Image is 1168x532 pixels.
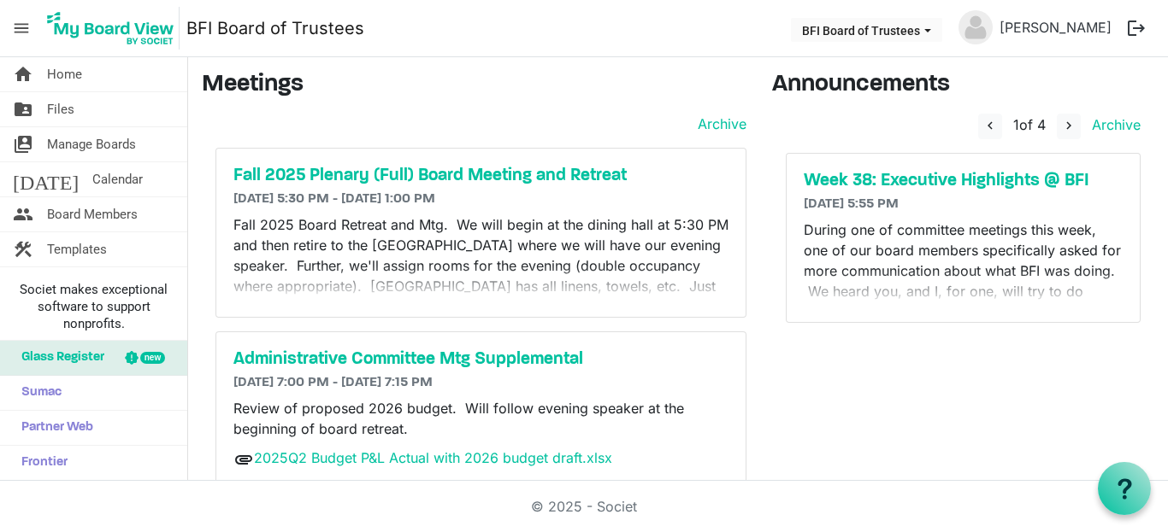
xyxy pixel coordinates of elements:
[978,114,1002,139] button: navigate_before
[47,57,82,91] span: Home
[791,18,942,42] button: BFI Board of Trustees dropdownbutton
[1061,118,1077,133] span: navigate_next
[1013,116,1046,133] span: of 4
[772,71,1154,100] h3: Announcements
[233,349,729,370] a: Administrative Committee Mtg Supplemental
[233,166,729,186] a: Fall 2025 Plenary (Full) Board Meeting and Retreat
[202,71,746,100] h3: Meetings
[233,398,729,439] p: Review of proposed 2026 budget. Will follow evening speaker at the beginning of board retreat.
[993,10,1118,44] a: [PERSON_NAME]
[804,171,1123,191] a: Week 38: Executive Highlights @ BFI
[5,12,38,44] span: menu
[13,127,33,161] span: switch_account
[8,281,180,332] span: Societ makes exceptional software to support nonprofits.
[13,92,33,126] span: folder_shared
[42,7,186,50] a: My Board View Logo
[13,341,104,375] span: Glass Register
[959,10,993,44] img: no-profile-picture.svg
[92,162,143,196] span: Calendar
[13,411,93,445] span: Partner Web
[13,57,33,91] span: home
[13,197,33,231] span: people
[140,352,165,364] div: new
[42,7,180,50] img: My Board View Logo
[531,498,637,515] a: © 2025 - Societ
[233,449,254,470] span: attachment
[804,219,1123,363] p: During one of committee meetings this week, one of our board members specifically asked for more ...
[13,446,68,480] span: Frontier
[982,118,998,133] span: navigate_before
[13,376,62,410] span: Sumac
[233,214,729,317] p: Fall 2025 Board Retreat and Mtg. We will begin at the dining hall at 5:30 PM and then retire to t...
[47,127,136,161] span: Manage Boards
[233,375,729,391] h6: [DATE] 7:00 PM - [DATE] 7:15 PM
[47,92,74,126] span: Files
[254,449,612,466] a: 2025Q2 Budget P&L Actual with 2026 budget draft.xlsx
[186,11,364,45] a: BFI Board of Trustees
[13,162,79,196] span: [DATE]
[47,232,107,266] span: Templates
[47,197,138,231] span: Board Members
[1118,10,1154,46] button: logout
[804,197,899,211] span: [DATE] 5:55 PM
[13,232,33,266] span: construction
[1085,116,1141,133] a: Archive
[1013,116,1019,133] span: 1
[233,191,729,208] h6: [DATE] 5:30 PM - [DATE] 1:00 PM
[1057,114,1081,139] button: navigate_next
[691,114,746,134] a: Archive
